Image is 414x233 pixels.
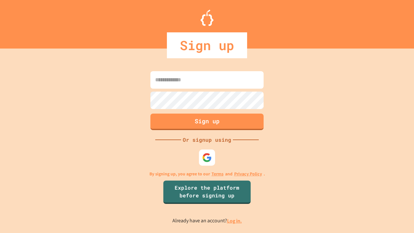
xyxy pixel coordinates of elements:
[149,171,265,177] p: By signing up, you agree to our and .
[181,136,233,144] div: Or signup using
[202,153,212,162] img: google-icon.svg
[163,181,251,204] a: Explore the platform before signing up
[201,10,213,26] img: Logo.svg
[227,217,242,224] a: Log in.
[150,114,264,130] button: Sign up
[172,217,242,225] p: Already have an account?
[234,171,262,177] a: Privacy Policy
[212,171,223,177] a: Terms
[167,32,247,58] div: Sign up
